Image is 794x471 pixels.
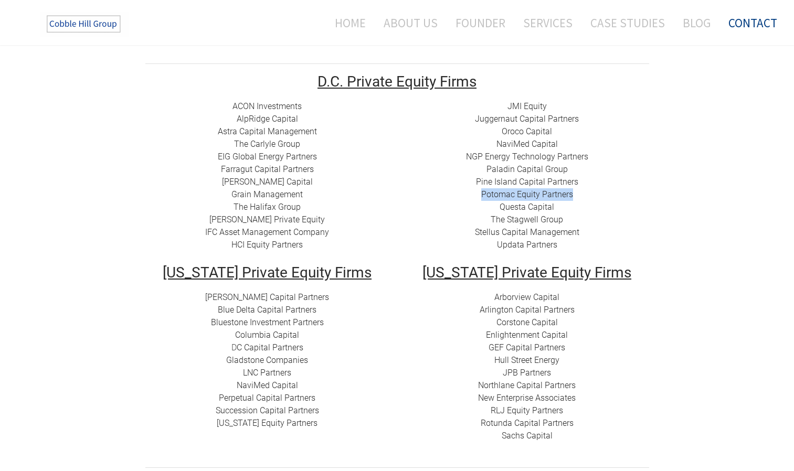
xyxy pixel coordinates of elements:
a: Grain Management [231,189,303,199]
a: ​Enlightenment Capital [486,330,568,340]
a: ​[PERSON_NAME] Capital [222,177,313,187]
a: Home [319,9,374,37]
u: [US_STATE] Private Equity Firms [422,264,631,281]
a: Blue Delta Capital Partners [218,305,316,315]
a: NGP Energy Technology Partners [466,152,588,162]
a: LNC Partners [243,368,291,378]
a: Oroco Capital [502,126,552,136]
a: NaviMed Capital [496,139,558,149]
a: JMI Equity [507,101,547,111]
a: Updata Partners [497,240,557,250]
a: Founder [448,9,513,37]
a: NaviMed Capital [237,380,298,390]
a: ​Perpetual Capital Partners [219,393,315,403]
a: ​Astra Capital Management [218,126,317,136]
a: The Stagwell Group [491,215,563,224]
a: ​​Rotunda Capital Partners [481,418,574,428]
a: [US_STATE] Equity Partners​ [217,418,317,428]
a: ACON Investments [232,101,302,111]
a: Farragut Capital Partners [221,164,314,174]
a: Succession Capital Partners [216,405,319,415]
a: ​Bluestone Investment Partners [211,317,324,327]
a: Juggernaut Capital Partners [475,114,579,124]
a: Northlane Capital Partners [478,380,576,390]
a: [PERSON_NAME] Capital Partners [205,292,329,302]
a: IFC Asset Management Company [205,227,329,237]
a: The Halifax Group [234,202,301,212]
img: The Cobble Hill Group LLC [40,11,129,37]
a: Arborview Capital [494,292,559,302]
div: D [145,291,389,430]
a: Gladstone Companies [226,355,308,365]
a: Pine Island Capital Partners [476,177,578,187]
a: Arlington Capital Partners​ [480,305,575,315]
a: C Capital Partners [237,342,303,352]
a: HCI Equity Partners [231,240,303,250]
u: [US_STATE] Private Equity Firms [163,264,372,281]
a: Blog [675,9,718,37]
a: [PERSON_NAME] Private Equity​ [209,215,325,224]
a: Sachs Capital [502,431,553,441]
div: ​​ ​​​ [145,100,389,251]
a: Columbia Capital [235,330,299,340]
a: ​Potomac Equity Partners [481,189,573,199]
a: Contact [721,9,777,37]
a: ​AlpRidge Capital [237,114,298,124]
a: About Us [376,9,446,37]
a: The Carlyle Group [234,139,300,149]
a: Stellus Capital Management [475,227,579,237]
a: Case Studies [583,9,673,37]
a: ​RLJ Equity Partners [491,405,563,415]
a: EIG Global Energy Partners [218,152,317,162]
a: Corstone Capital [496,317,558,327]
a: Questa Capital [500,202,554,212]
u: D.C. Private Equity Firms [317,73,477,90]
a: GEF Capital Partners [489,342,565,352]
a: Paladin Capital Group [486,164,568,174]
a: Services [515,9,580,37]
a: JPB Partners [503,368,551,378]
a: Hull Street Energy [494,355,559,365]
a: New Enterprise Associates [478,393,576,403]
